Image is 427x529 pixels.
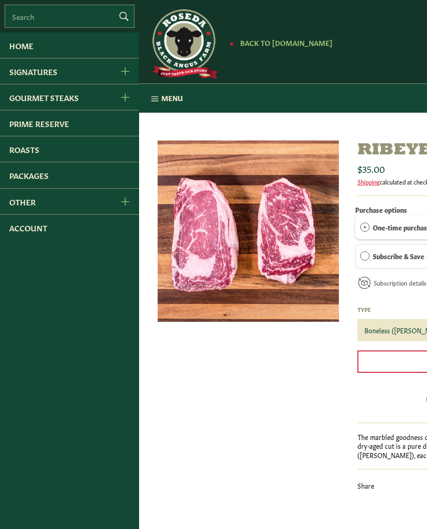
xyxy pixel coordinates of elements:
[110,189,139,214] button: Other Menu
[148,9,218,79] img: Roseda Beef
[240,38,332,47] span: Back to [DOMAIN_NAME]
[139,84,192,114] button: Menu
[110,84,139,110] button: Gourmet Steaks Menu
[5,5,134,28] input: Search
[224,39,332,47] a: ★ Back to [DOMAIN_NAME]
[229,39,234,47] span: ★
[161,93,183,103] span: Menu
[110,58,139,84] button: Signatures Menu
